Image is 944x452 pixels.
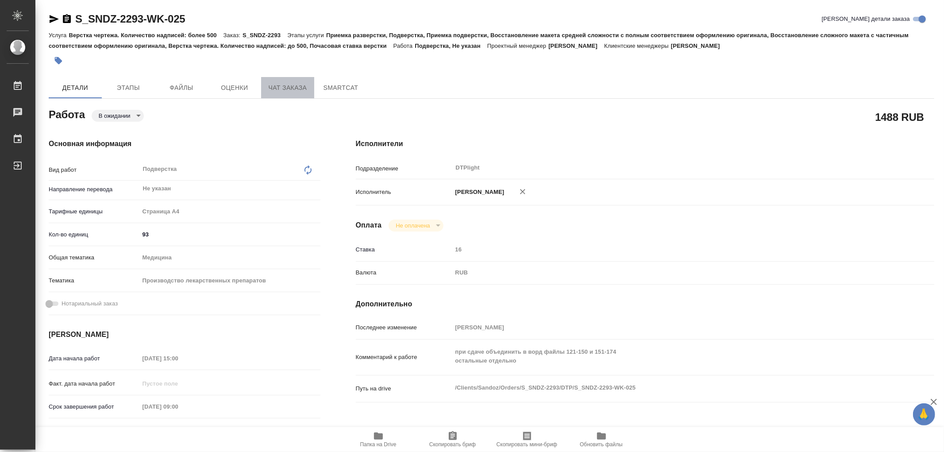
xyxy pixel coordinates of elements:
[49,402,139,411] p: Срок завершения работ
[341,427,416,452] button: Папка на Drive
[917,405,932,424] span: 🙏
[49,207,139,216] p: Тарифные единицы
[139,377,217,390] input: Пустое поле
[604,42,671,49] p: Клиентские менеджеры
[266,82,309,93] span: Чат заказа
[389,220,443,232] div: В ожидании
[356,220,382,231] h4: Оплата
[49,14,59,24] button: Скопировать ссылку для ЯМессенджера
[139,250,320,265] div: Медицина
[452,344,886,368] textarea: при сдаче объединить в ворд файлы 121-150 и 151-174 остальные отдельно
[822,15,910,23] span: [PERSON_NAME] детали заказа
[62,299,118,308] span: Нотариальный заказ
[213,82,256,93] span: Оценки
[356,188,452,197] p: Исполнитель
[513,182,532,201] button: Удалить исполнителя
[139,352,217,365] input: Пустое поле
[287,32,326,39] p: Этапы услуги
[356,164,452,173] p: Подразделение
[497,441,557,448] span: Скопировать мини-бриф
[671,42,727,49] p: [PERSON_NAME]
[49,166,139,174] p: Вид работ
[49,106,85,122] h2: Работа
[139,228,320,241] input: ✎ Введи что-нибудь
[360,441,397,448] span: Папка на Drive
[49,185,139,194] p: Направление перевода
[564,427,639,452] button: Обновить файлы
[429,441,476,448] span: Скопировать бриф
[913,403,935,425] button: 🙏
[49,276,139,285] p: Тематика
[75,13,185,25] a: S_SNDZ-2293-WK-025
[107,82,150,93] span: Этапы
[92,110,144,122] div: В ожидании
[452,321,886,334] input: Пустое поле
[49,379,139,388] p: Факт. дата начала работ
[49,32,909,49] p: Приемка разверстки, Подверстка, Приемка подверстки, Восстановление макета средней сложности с пол...
[96,112,133,120] button: В ожидании
[416,427,490,452] button: Скопировать бриф
[580,441,623,448] span: Обновить файлы
[356,299,934,309] h4: Дополнительно
[69,32,223,39] p: Верстка чертежа. Количество надписей: более 500
[393,222,432,229] button: Не оплачена
[356,245,452,254] p: Ставка
[393,42,415,49] p: Работа
[356,323,452,332] p: Последнее изменение
[452,243,886,256] input: Пустое поле
[139,204,320,219] div: Страница А4
[49,139,320,149] h4: Основная информация
[160,82,203,93] span: Файлы
[49,354,139,363] p: Дата начала работ
[452,188,505,197] p: [PERSON_NAME]
[320,82,362,93] span: SmartCat
[356,353,452,362] p: Комментарий к работе
[243,32,287,39] p: S_SNDZ-2293
[49,51,68,70] button: Добавить тэг
[49,329,320,340] h4: [PERSON_NAME]
[139,273,320,288] div: Производство лекарственных препаратов
[452,265,886,280] div: RUB
[487,42,548,49] p: Проектный менеджер
[452,380,886,395] textarea: /Clients/Sandoz/Orders/S_SNDZ-2293/DTP/S_SNDZ-2293-WK-025
[548,42,604,49] p: [PERSON_NAME]
[49,230,139,239] p: Кол-во единиц
[490,427,564,452] button: Скопировать мини-бриф
[62,14,72,24] button: Скопировать ссылку
[356,384,452,393] p: Путь на drive
[54,82,96,93] span: Детали
[49,32,69,39] p: Услуга
[415,42,487,49] p: Подверстка, Не указан
[49,253,139,262] p: Общая тематика
[356,139,934,149] h4: Исполнители
[223,32,243,39] p: Заказ:
[139,400,217,413] input: Пустое поле
[875,109,924,124] h2: 1488 RUB
[356,268,452,277] p: Валюта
